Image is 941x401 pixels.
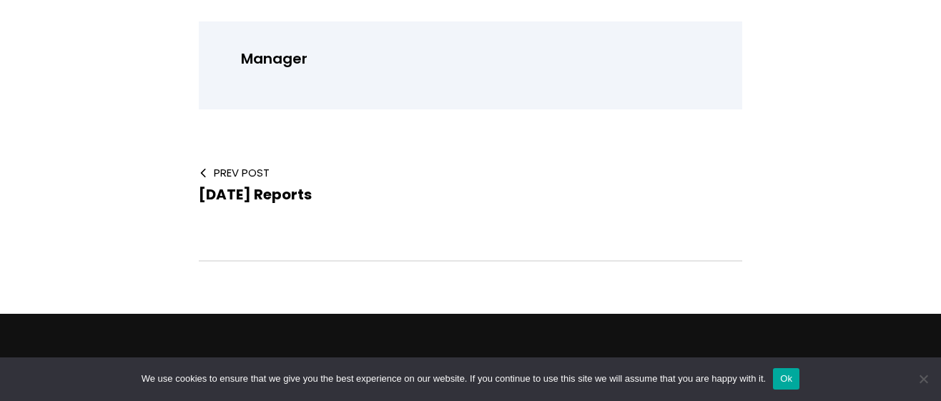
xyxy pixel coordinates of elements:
span: No [916,372,930,386]
span: Prev Post [199,165,448,180]
a: Prev Post [DATE] Reports [199,165,448,204]
p: Manager [241,46,717,71]
span: We use cookies to ensure that we give you the best experience on our website. If you continue to ... [142,372,766,386]
span: [DATE] Reports [199,184,312,204]
button: Ok [773,368,799,390]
